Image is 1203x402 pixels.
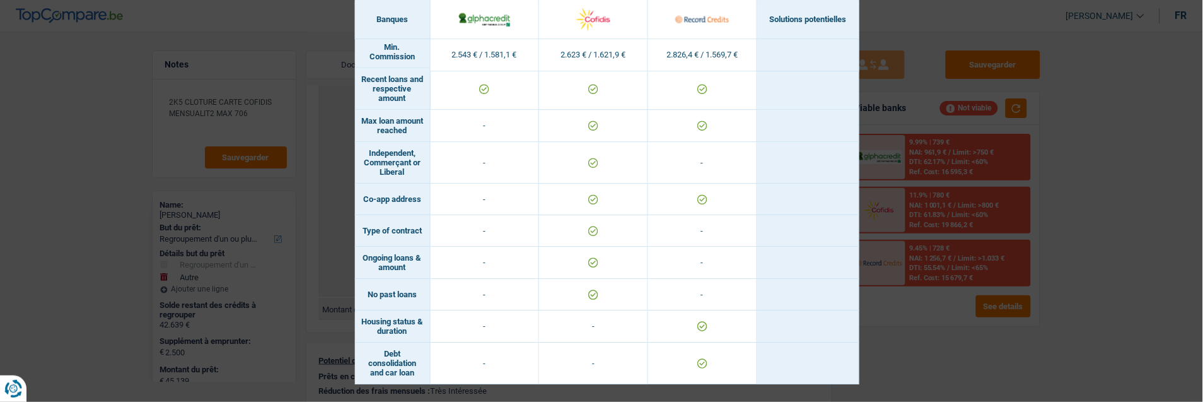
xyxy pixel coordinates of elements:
td: - [431,310,540,343]
td: - [539,310,648,343]
img: AlphaCredit [458,11,511,27]
td: - [431,215,540,247]
td: 2.623 € / 1.621,9 € [539,39,648,71]
td: - [648,279,757,310]
td: Min. Commission [355,36,431,68]
td: - [431,184,540,215]
td: - [539,343,648,384]
td: Co-app address [355,184,431,215]
td: Recent loans and respective amount [355,68,431,110]
img: Record Credits [675,6,729,33]
td: No past loans [355,279,431,310]
td: - [648,215,757,247]
td: - [431,110,540,142]
img: Cofidis [566,6,620,33]
td: Independent, Commerçant or Liberal [355,142,431,184]
td: - [431,247,540,279]
td: 2.543 € / 1.581,1 € [431,39,540,71]
td: - [431,279,540,310]
td: Housing status & duration [355,310,431,343]
td: 2.826,4 € / 1.569,7 € [648,39,757,71]
td: - [431,142,540,184]
td: Max loan amount reached [355,110,431,142]
td: Type of contract [355,215,431,247]
td: - [648,142,757,184]
td: - [648,247,757,279]
td: Ongoing loans & amount [355,247,431,279]
td: - [431,343,540,384]
td: Debt consolidation and car loan [355,343,431,384]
